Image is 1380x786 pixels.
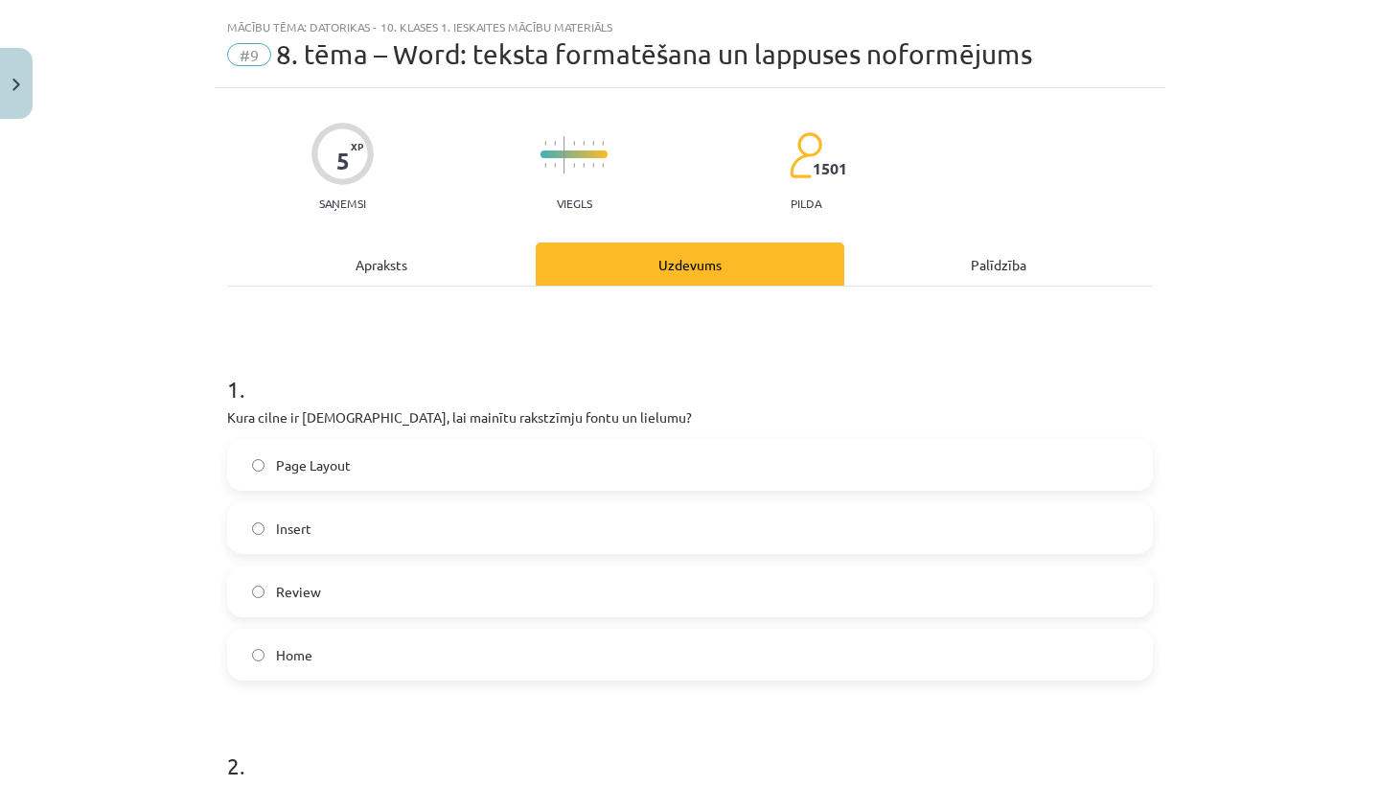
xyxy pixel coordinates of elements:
[351,141,363,151] span: XP
[557,196,592,210] p: Viegls
[252,649,264,661] input: Home
[227,43,271,66] span: #9
[544,163,546,168] img: icon-short-line-57e1e144782c952c97e751825c79c345078a6d821885a25fce030b3d8c18986b.svg
[276,455,351,475] span: Page Layout
[592,141,594,146] img: icon-short-line-57e1e144782c952c97e751825c79c345078a6d821885a25fce030b3d8c18986b.svg
[602,141,604,146] img: icon-short-line-57e1e144782c952c97e751825c79c345078a6d821885a25fce030b3d8c18986b.svg
[227,719,1153,778] h1: 2 .
[12,79,20,91] img: icon-close-lesson-0947bae3869378f0d4975bcd49f059093ad1ed9edebbc8119c70593378902aed.svg
[336,148,350,174] div: 5
[554,141,556,146] img: icon-short-line-57e1e144782c952c97e751825c79c345078a6d821885a25fce030b3d8c18986b.svg
[536,243,844,286] div: Uzdevums
[252,459,264,472] input: Page Layout
[583,141,585,146] img: icon-short-line-57e1e144782c952c97e751825c79c345078a6d821885a25fce030b3d8c18986b.svg
[276,519,311,539] span: Insert
[791,196,821,210] p: pilda
[573,141,575,146] img: icon-short-line-57e1e144782c952c97e751825c79c345078a6d821885a25fce030b3d8c18986b.svg
[544,141,546,146] img: icon-short-line-57e1e144782c952c97e751825c79c345078a6d821885a25fce030b3d8c18986b.svg
[311,196,374,210] p: Saņemsi
[789,131,822,179] img: students-c634bb4e5e11cddfef0936a35e636f08e4e9abd3cc4e673bd6f9a4125e45ecb1.svg
[227,407,1153,428] p: Kura cilne ir [DEMOGRAPHIC_DATA], lai mainītu rakstzīmju fontu un lielumu?
[227,243,536,286] div: Apraksts
[252,522,264,535] input: Insert
[227,342,1153,402] h1: 1 .
[583,163,585,168] img: icon-short-line-57e1e144782c952c97e751825c79c345078a6d821885a25fce030b3d8c18986b.svg
[602,163,604,168] img: icon-short-line-57e1e144782c952c97e751825c79c345078a6d821885a25fce030b3d8c18986b.svg
[276,38,1032,70] span: 8. tēma – Word: teksta formatēšana un lappuses noformējums
[276,582,321,602] span: Review
[563,136,565,173] img: icon-long-line-d9ea69661e0d244f92f715978eff75569469978d946b2353a9bb055b3ed8787d.svg
[276,645,312,665] span: Home
[573,163,575,168] img: icon-short-line-57e1e144782c952c97e751825c79c345078a6d821885a25fce030b3d8c18986b.svg
[227,20,1153,34] div: Mācību tēma: Datorikas - 10. klases 1. ieskaites mācību materiāls
[554,163,556,168] img: icon-short-line-57e1e144782c952c97e751825c79c345078a6d821885a25fce030b3d8c18986b.svg
[252,586,264,598] input: Review
[813,160,847,177] span: 1501
[592,163,594,168] img: icon-short-line-57e1e144782c952c97e751825c79c345078a6d821885a25fce030b3d8c18986b.svg
[844,243,1153,286] div: Palīdzība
